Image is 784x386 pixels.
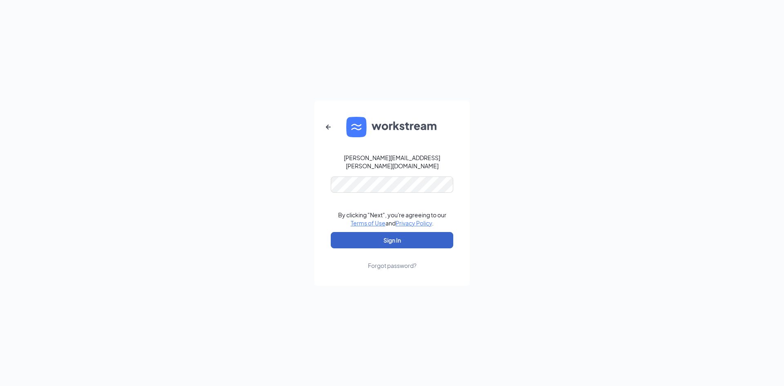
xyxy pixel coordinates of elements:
div: By clicking "Next", you're agreeing to our and . [338,211,446,227]
div: Forgot password? [368,261,416,270]
div: [PERSON_NAME][EMAIL_ADDRESS][PERSON_NAME][DOMAIN_NAME] [331,154,453,170]
img: WS logo and Workstream text [346,117,438,137]
a: Terms of Use [351,219,385,227]
a: Forgot password? [368,248,416,270]
button: ArrowLeftNew [318,117,338,137]
a: Privacy Policy [396,219,432,227]
svg: ArrowLeftNew [323,122,333,132]
button: Sign In [331,232,453,248]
